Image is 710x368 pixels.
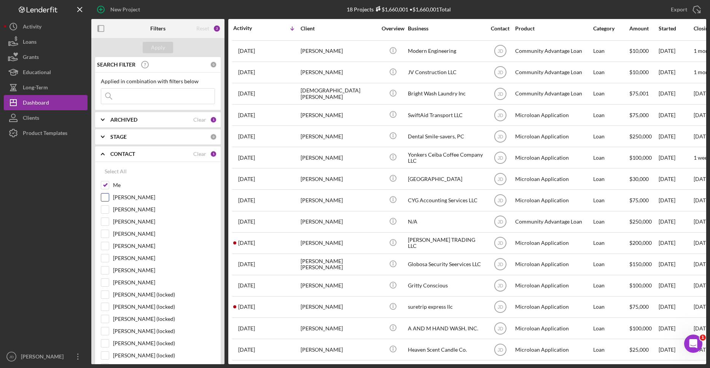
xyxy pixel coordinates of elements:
[301,25,377,32] div: Client
[497,326,503,331] text: JD
[23,80,48,97] div: Long-Term
[659,41,693,61] div: [DATE]
[593,318,629,338] div: Loan
[497,176,503,182] text: JD
[408,190,484,210] div: CYG Accounting Services LLC
[193,151,206,157] div: Clear
[238,261,255,267] time: 2025-06-20 09:24
[497,113,503,118] text: JD
[659,190,693,210] div: [DATE]
[113,181,215,189] label: Me
[238,133,255,140] time: 2025-08-21 03:30
[113,315,215,323] label: [PERSON_NAME] (locked)
[4,349,88,364] button: JD[PERSON_NAME]
[497,91,503,97] text: JD
[238,240,255,246] time: 2025-07-01 22:25
[4,34,88,49] button: Loans
[515,276,591,296] div: Microloan Application
[515,297,591,317] div: Microloan Application
[110,134,127,140] b: STAGE
[515,126,591,146] div: Microloan Application
[301,339,377,360] div: [PERSON_NAME]
[515,84,591,104] div: Community Advantage Loan
[238,197,255,203] time: 2025-07-07 22:57
[238,347,255,353] time: 2025-01-08 01:19
[110,2,140,17] div: New Project
[408,254,484,274] div: Globosa Security Seervices LLC
[210,151,217,157] div: 1
[113,206,215,213] label: [PERSON_NAME]
[23,110,39,127] div: Clients
[238,90,255,97] time: 2025-08-26 15:45
[659,169,693,189] div: [DATE]
[4,19,88,34] button: Activity
[301,105,377,125] div: [PERSON_NAME]
[629,282,652,289] span: $100,000
[659,254,693,274] div: [DATE]
[113,218,215,225] label: [PERSON_NAME]
[629,90,649,97] span: $75,001
[629,69,649,75] span: $10,000
[4,125,88,141] button: Product Templates
[23,95,49,112] div: Dashboard
[213,25,221,32] div: 2
[629,176,649,182] span: $30,000
[593,62,629,82] div: Loan
[193,117,206,123] div: Clear
[486,25,514,32] div: Contact
[663,2,706,17] button: Export
[4,110,88,125] button: Clients
[301,297,377,317] div: [PERSON_NAME]
[515,233,591,253] div: Microloan Application
[113,266,215,274] label: [PERSON_NAME]
[593,190,629,210] div: Loan
[497,198,503,203] text: JD
[515,105,591,125] div: Microloan Application
[97,62,135,68] b: SEARCH FILTER
[671,2,687,17] div: Export
[593,233,629,253] div: Loan
[515,190,591,210] div: Microloan Application
[593,297,629,317] div: Loan
[4,95,88,110] button: Dashboard
[497,134,503,139] text: JD
[238,219,255,225] time: 2025-07-07 15:44
[408,212,484,232] div: N/A
[23,19,41,36] div: Activity
[593,254,629,274] div: Loan
[408,41,484,61] div: Modern Engineering
[238,176,255,182] time: 2025-07-08 17:19
[515,41,591,61] div: Community Advantage Loan
[143,42,173,53] button: Apply
[113,242,215,250] label: [PERSON_NAME]
[238,69,255,75] time: 2025-08-29 03:01
[497,305,503,310] text: JD
[23,49,39,67] div: Grants
[659,105,693,125] div: [DATE]
[113,303,215,311] label: [PERSON_NAME] (locked)
[150,25,166,32] b: Filters
[301,233,377,253] div: [PERSON_NAME]
[515,339,591,360] div: Microloan Application
[19,349,68,366] div: [PERSON_NAME]
[515,169,591,189] div: Microloan Application
[233,25,267,31] div: Activity
[374,6,408,13] div: $1,660,001
[301,148,377,168] div: [PERSON_NAME]
[629,346,649,353] span: $25,000
[91,2,148,17] button: New Project
[515,212,591,232] div: Community Advantage Loan
[629,303,649,310] span: $75,000
[629,261,652,267] span: $150,000
[4,49,88,65] button: Grants
[301,276,377,296] div: [PERSON_NAME]
[593,41,629,61] div: Loan
[408,339,484,360] div: Heaven Scent Candle Co.
[593,105,629,125] div: Loan
[238,282,255,289] time: 2025-05-26 16:22
[659,318,693,338] div: [DATE]
[408,233,484,253] div: [PERSON_NAME] TRADING LLC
